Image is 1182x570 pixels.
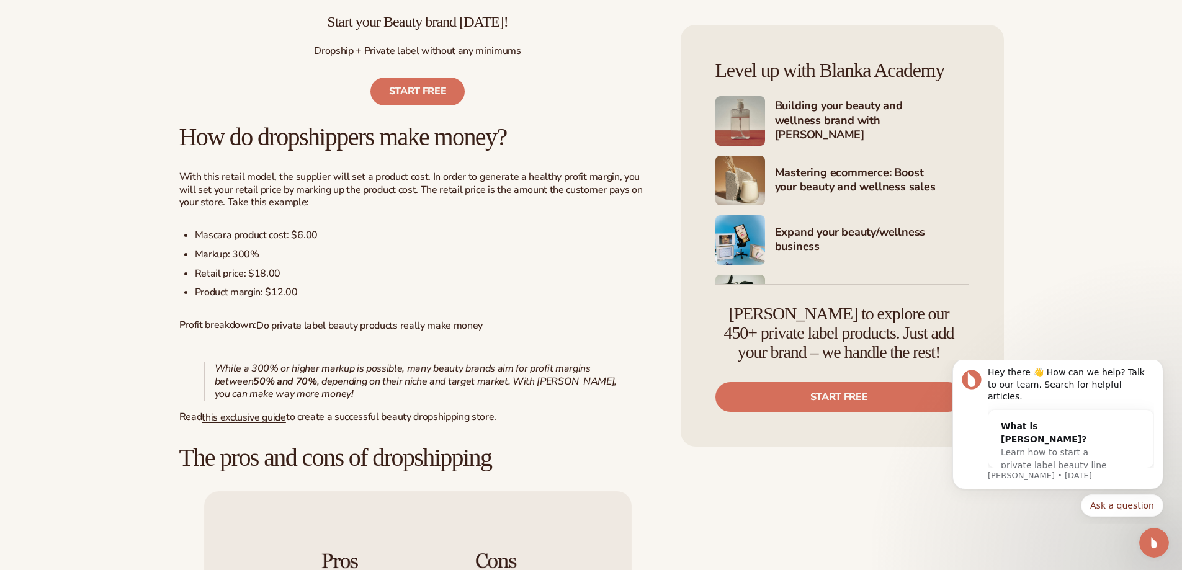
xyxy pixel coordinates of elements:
a: Shopify Image 8 Marketing your beauty and wellness brand 101 [715,275,969,324]
div: What is [PERSON_NAME]? [67,60,182,86]
h4: Mastering ecommerce: Boost your beauty and wellness sales [775,166,969,196]
h4: [PERSON_NAME] to explore our 450+ private label products. Just add your brand – we handle the rest! [715,305,963,362]
div: Message content [54,7,220,109]
h3: Start your Beauty brand [DATE]! [179,14,656,30]
li: Markup: 300% [195,248,656,261]
img: Shopify Image 8 [715,275,765,324]
h4: Building your beauty and wellness brand with [PERSON_NAME] [775,99,969,143]
span: Learn how to start a private label beauty line with [PERSON_NAME] [67,87,173,123]
button: Quick reply: Ask a question [147,135,230,157]
a: Do private label beauty products really make money [256,319,483,332]
a: Start free [715,382,963,412]
img: Profile image for Lee [28,10,48,30]
p: Read to create a successful beauty dropshipping store. [179,411,656,424]
a: Start free [370,78,465,105]
div: Hey there 👋 How can we help? Talk to our team. Search for helpful articles. [54,7,220,43]
p: Profit breakdown: [179,319,656,332]
a: this exclusive guide [202,411,286,424]
div: What is [PERSON_NAME]?Learn how to start a private label beauty line with [PERSON_NAME] [55,50,195,135]
h4: Level up with Blanka Academy [715,60,969,81]
p: With this retail model, the supplier will set a product cost. In order to generate a healthy prof... [179,171,656,209]
li: Product margin: $12.00 [195,286,656,299]
img: Shopify Image 7 [715,215,765,265]
img: Shopify Image 5 [715,96,765,146]
p: Dropship + Private label without any minimums [179,45,656,58]
p: While a 300% or higher markup is possible, many beauty brands aim for profit margins between , de... [215,362,632,401]
li: Mascara product cost: $6.00 [195,229,656,242]
li: Retail price: $18.00 [195,267,656,280]
h2: How do dropshippers make money? [179,123,656,151]
h4: Expand your beauty/wellness business [775,225,969,256]
h2: The pros and cons of dropshipping [179,444,656,471]
a: Shopify Image 7 Expand your beauty/wellness business [715,215,969,265]
iframe: Intercom notifications message [934,360,1182,524]
a: Shopify Image 6 Mastering ecommerce: Boost your beauty and wellness sales [715,156,969,205]
iframe: Intercom live chat [1139,528,1169,558]
p: Message from Lee, sent 3w ago [54,110,220,122]
strong: 50% and 70% [253,375,316,388]
img: Shopify Image 6 [715,156,765,205]
div: Quick reply options [19,135,230,157]
a: Shopify Image 5 Building your beauty and wellness brand with [PERSON_NAME] [715,96,969,146]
